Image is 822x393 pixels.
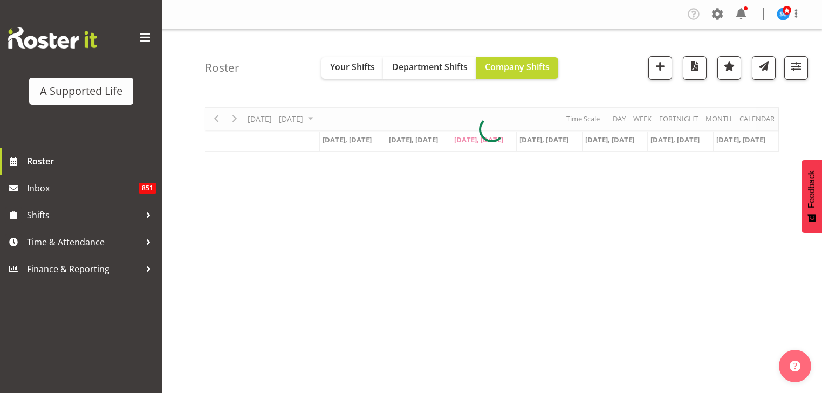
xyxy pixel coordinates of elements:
img: help-xxl-2.png [790,361,800,371]
img: Rosterit website logo [8,27,97,49]
button: Feedback - Show survey [802,160,822,233]
button: Add a new shift [648,56,672,80]
span: Roster [27,153,156,169]
span: Company Shifts [485,61,550,73]
button: Download a PDF of the roster according to the set date range. [683,56,707,80]
button: Company Shifts [476,57,558,79]
div: A Supported Life [40,83,122,99]
h4: Roster [205,61,239,74]
span: Feedback [807,170,817,208]
button: Department Shifts [383,57,476,79]
span: Finance & Reporting [27,261,140,277]
button: Filter Shifts [784,56,808,80]
img: silke-carter9768.jpg [777,8,790,20]
span: Shifts [27,207,140,223]
span: Your Shifts [330,61,375,73]
button: Send a list of all shifts for the selected filtered period to all rostered employees. [752,56,776,80]
button: Highlight an important date within the roster. [717,56,741,80]
span: 851 [139,183,156,194]
span: Time & Attendance [27,234,140,250]
span: Department Shifts [392,61,468,73]
button: Your Shifts [321,57,383,79]
span: Inbox [27,180,139,196]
